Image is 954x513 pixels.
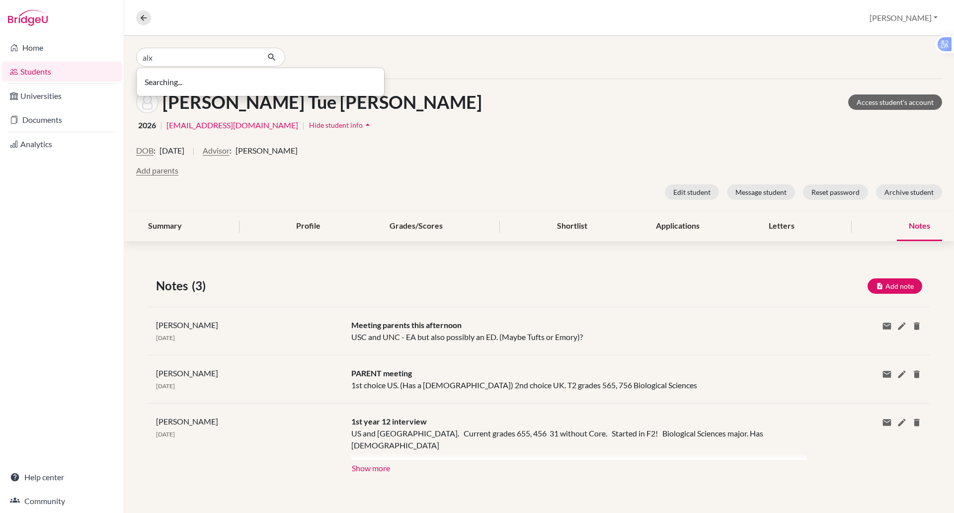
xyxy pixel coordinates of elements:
[644,212,712,241] div: Applications
[156,417,218,426] span: [PERSON_NAME]
[145,76,376,88] p: Searching...
[156,368,218,378] span: [PERSON_NAME]
[2,134,122,154] a: Analytics
[351,427,792,460] div: US and [GEOGRAPHIC_DATA]. Current grades 655, 456 31 without Core. Started in F2! Biological Scie...
[351,460,391,475] button: Show more
[192,145,195,165] span: |
[2,491,122,511] a: Community
[865,8,942,27] button: [PERSON_NAME]
[351,368,412,378] span: PARENT meeting
[8,10,48,26] img: Bridge-U
[757,212,806,241] div: Letters
[156,334,175,342] span: [DATE]
[156,382,175,390] span: [DATE]
[876,184,942,200] button: Archive student
[2,86,122,106] a: Universities
[2,110,122,130] a: Documents
[545,212,599,241] div: Shortlist
[848,94,942,110] a: Access student's account
[727,184,795,200] button: Message student
[136,91,159,113] img: Hoang Tue Anh Nguyen's avatar
[136,145,154,157] button: DOB
[156,277,192,295] span: Notes
[236,145,298,157] span: [PERSON_NAME]
[2,38,122,58] a: Home
[378,212,455,241] div: Grades/Scores
[156,430,175,438] span: [DATE]
[156,320,218,330] span: [PERSON_NAME]
[344,319,799,343] div: USC and UNC - EA but also possibly an ED. (Maybe Tufts or Emory)?
[344,367,799,391] div: 1st choice US. (Has a [DEMOGRAPHIC_DATA]) 2nd choice UK. T2 grades 565, 756 Biological Sciences
[160,119,162,131] span: |
[302,119,305,131] span: |
[351,417,427,426] span: 1st year 12 interview
[136,48,259,67] input: Find student by name...
[166,119,298,131] a: [EMAIL_ADDRESS][DOMAIN_NAME]
[803,184,868,200] button: Reset password
[154,145,156,157] span: :
[138,119,156,131] span: 2026
[192,277,210,295] span: (3)
[897,212,942,241] div: Notes
[136,212,194,241] div: Summary
[351,320,462,330] span: Meeting parents this afternoon
[162,91,482,113] h1: [PERSON_NAME] Tue [PERSON_NAME]
[2,467,122,487] a: Help center
[203,145,230,157] button: Advisor
[284,212,332,241] div: Profile
[309,117,373,133] button: Hide student infoarrow_drop_up
[309,121,363,129] span: Hide student info
[363,120,373,130] i: arrow_drop_up
[665,184,719,200] button: Edit student
[159,145,184,157] span: [DATE]
[230,145,232,157] span: :
[136,165,178,176] button: Add parents
[868,278,922,294] button: Add note
[2,62,122,82] a: Students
